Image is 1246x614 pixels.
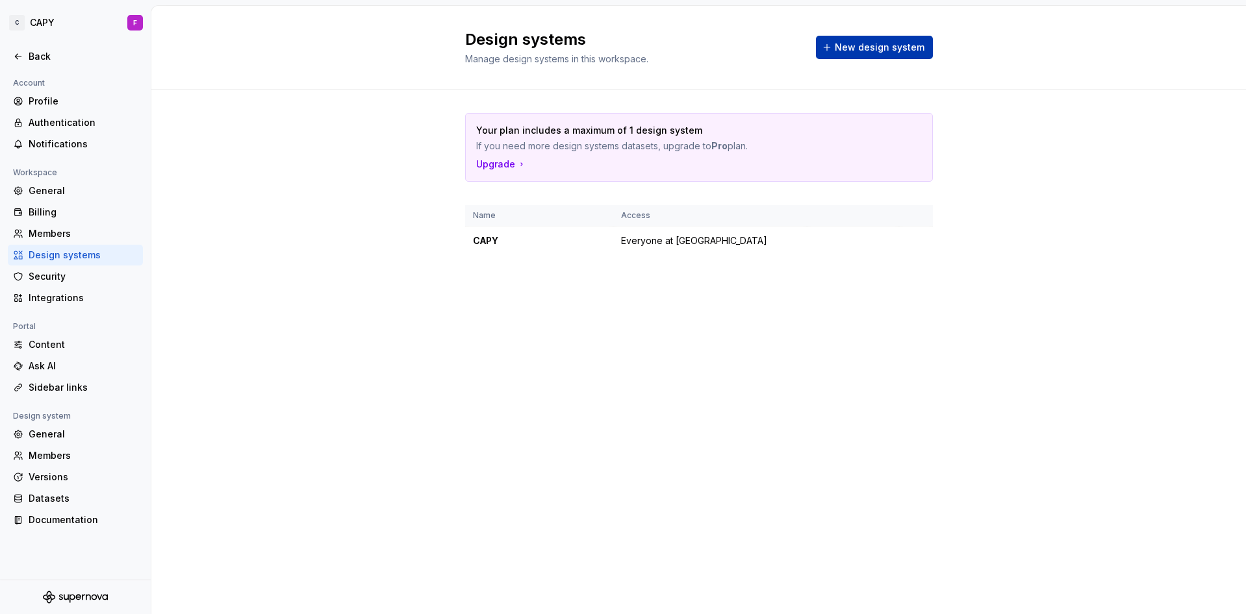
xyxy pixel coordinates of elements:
span: Everyone at [GEOGRAPHIC_DATA] [621,234,767,247]
div: Back [29,50,138,63]
a: Content [8,334,143,355]
a: Notifications [8,134,143,154]
div: F [133,18,137,28]
div: Security [29,270,138,283]
p: Your plan includes a maximum of 1 design system [476,124,831,137]
div: Design systems [29,249,138,262]
a: Authentication [8,112,143,133]
svg: Supernova Logo [43,591,108,604]
div: CAPY [30,16,55,29]
div: Workspace [8,165,62,180]
button: New design system [816,36,933,59]
th: Name [465,205,613,227]
a: Sidebar links [8,377,143,398]
p: If you need more design systems datasets, upgrade to plan. [476,140,831,153]
div: General [29,184,138,197]
h2: Design systems [465,29,800,50]
div: Integrations [29,291,138,304]
div: General [29,428,138,441]
a: Ask AI [8,356,143,376]
div: Profile [29,95,138,108]
a: Datasets [8,488,143,509]
div: Sidebar links [29,381,138,394]
div: Design system [8,408,76,424]
a: Back [8,46,143,67]
span: Manage design systems in this workspace. [465,53,648,64]
div: Notifications [29,138,138,151]
a: Versions [8,467,143,487]
a: Members [8,445,143,466]
div: Members [29,449,138,462]
a: General [8,180,143,201]
div: Portal [8,319,41,334]
a: General [8,424,143,445]
div: Authentication [29,116,138,129]
div: Datasets [29,492,138,505]
a: Profile [8,91,143,112]
div: Content [29,338,138,351]
div: CAPY [473,234,605,247]
a: Security [8,266,143,287]
button: Upgrade [476,158,527,171]
span: New design system [835,41,924,54]
a: Billing [8,202,143,223]
div: Members [29,227,138,240]
div: Account [8,75,50,91]
th: Access [613,205,807,227]
div: Billing [29,206,138,219]
div: C [9,15,25,31]
div: Documentation [29,513,138,526]
button: CCAPYF [3,8,148,37]
a: Integrations [8,288,143,308]
div: Ask AI [29,360,138,373]
a: Design systems [8,245,143,265]
a: Members [8,223,143,244]
div: Versions [29,471,138,484]
strong: Pro [711,140,728,151]
a: Documentation [8,510,143,530]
